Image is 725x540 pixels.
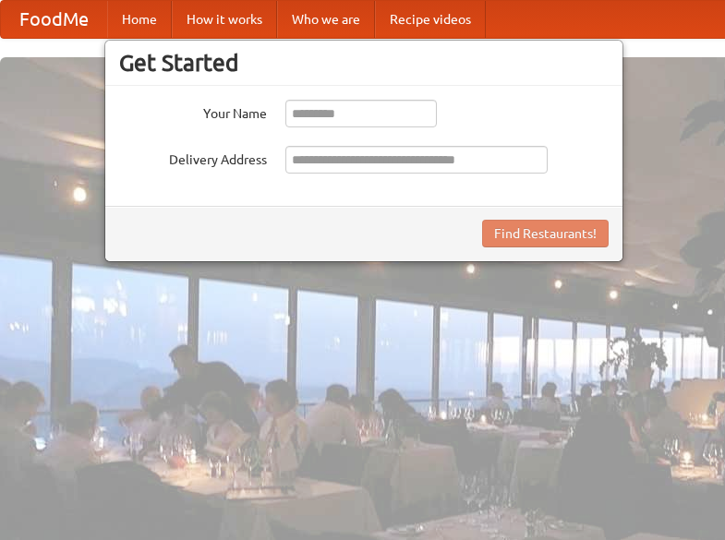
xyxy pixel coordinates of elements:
[107,1,172,38] a: Home
[119,100,267,123] label: Your Name
[172,1,277,38] a: How it works
[375,1,486,38] a: Recipe videos
[119,146,267,169] label: Delivery Address
[277,1,375,38] a: Who we are
[119,49,609,77] h3: Get Started
[1,1,107,38] a: FoodMe
[482,220,609,247] button: Find Restaurants!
